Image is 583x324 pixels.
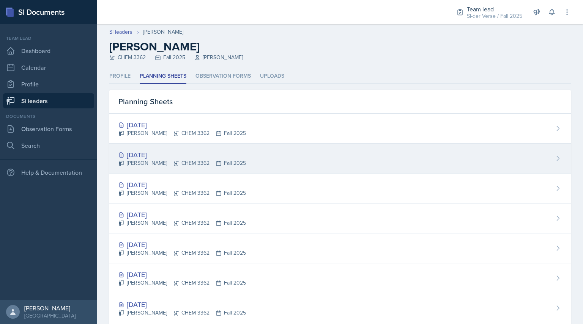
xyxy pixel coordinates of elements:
div: [DATE] [118,210,246,220]
div: [DATE] [118,269,246,280]
div: Planning Sheets [109,90,571,114]
div: [DATE] [118,180,246,190]
div: SI-der Verse / Fall 2025 [467,12,522,20]
a: [DATE] [PERSON_NAME]CHEM 3362Fall 2025 [109,263,571,293]
div: [PERSON_NAME] [143,28,183,36]
a: Si leaders [109,28,132,36]
div: [DATE] [118,120,246,130]
a: [DATE] [PERSON_NAME]CHEM 3362Fall 2025 [109,144,571,174]
div: Help & Documentation [3,165,94,180]
div: [PERSON_NAME] CHEM 3362 Fall 2025 [118,159,246,167]
li: Profile [109,69,131,84]
div: [PERSON_NAME] [24,304,76,312]
div: [PERSON_NAME] CHEM 3362 Fall 2025 [118,309,246,317]
div: [PERSON_NAME] CHEM 3362 Fall 2025 [118,219,246,227]
div: [DATE] [118,299,246,310]
a: Observation Forms [3,121,94,136]
a: Search [3,138,94,153]
li: Planning Sheets [140,69,186,84]
li: Uploads [260,69,284,84]
li: Observation Forms [195,69,251,84]
div: [PERSON_NAME] CHEM 3362 Fall 2025 [118,279,246,287]
a: Dashboard [3,43,94,58]
a: Calendar [3,60,94,75]
a: [DATE] [PERSON_NAME]CHEM 3362Fall 2025 [109,203,571,233]
div: Documents [3,113,94,120]
div: Team lead [3,35,94,42]
a: [DATE] [PERSON_NAME]CHEM 3362Fall 2025 [109,174,571,203]
div: CHEM 3362 Fall 2025 [PERSON_NAME] [109,53,571,61]
div: Team lead [467,5,522,14]
a: Si leaders [3,93,94,108]
div: [PERSON_NAME] CHEM 3362 Fall 2025 [118,129,246,137]
div: [PERSON_NAME] CHEM 3362 Fall 2025 [118,189,246,197]
a: [DATE] [PERSON_NAME]CHEM 3362Fall 2025 [109,233,571,263]
div: [DATE] [118,239,246,250]
a: Profile [3,77,94,92]
div: [GEOGRAPHIC_DATA] [24,312,76,319]
div: [DATE] [118,150,246,160]
h2: [PERSON_NAME] [109,40,571,53]
a: [DATE] [PERSON_NAME]CHEM 3362Fall 2025 [109,293,571,323]
a: [DATE] [PERSON_NAME]CHEM 3362Fall 2025 [109,114,571,144]
div: [PERSON_NAME] CHEM 3362 Fall 2025 [118,249,246,257]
